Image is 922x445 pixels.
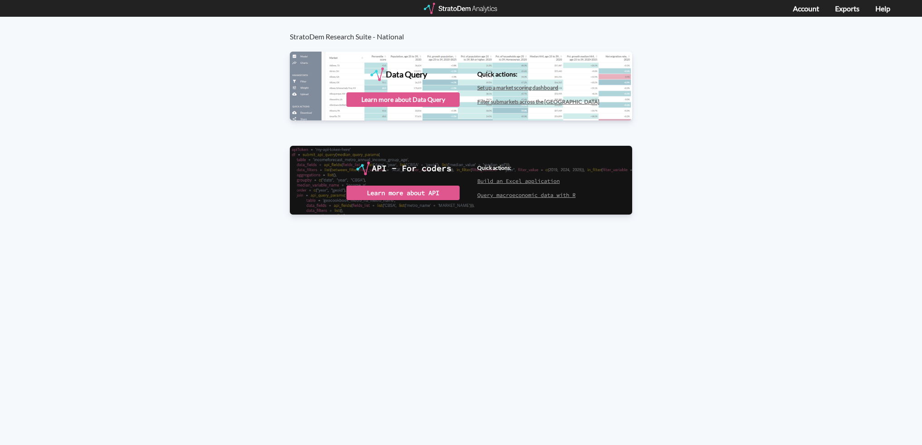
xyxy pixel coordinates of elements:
a: Build an Excel application [477,177,560,184]
a: Set up a market scoring dashboard [477,84,558,91]
h3: StratoDem Research Suite - National [290,17,642,41]
a: Filter submarkets across the [GEOGRAPHIC_DATA] [477,98,600,105]
h4: Quick actions: [477,165,576,171]
div: Learn more about Data Query [346,92,460,107]
a: Exports [835,4,860,13]
a: Query macroeconomic data with R [477,191,576,198]
div: API - For coders [372,162,451,175]
a: Help [875,4,890,13]
div: Data Query [386,67,427,81]
h4: Quick actions: [477,71,600,77]
a: Account [793,4,819,13]
div: Learn more about API [346,186,460,200]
